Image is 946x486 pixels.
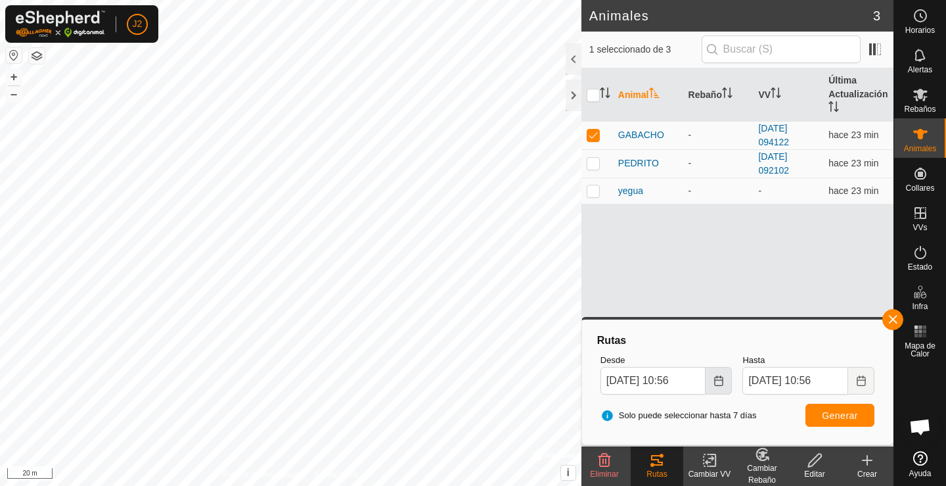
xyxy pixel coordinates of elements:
button: Restablecer Mapa [6,47,22,63]
th: VV [753,68,823,122]
span: Solo puede seleccionar hasta 7 días [600,409,757,422]
a: [DATE] 092102 [758,151,789,176]
button: Generar [805,404,874,427]
div: Rutas [631,468,683,480]
button: Capas del Mapa [29,48,45,64]
p-sorticon: Activar para ordenar [600,89,610,100]
span: Alertas [908,66,932,74]
a: Ayuda [894,446,946,483]
p-sorticon: Activar para ordenar [722,89,732,100]
span: yegua [618,184,643,198]
h2: Animales [589,8,873,24]
p-sorticon: Activar para ordenar [828,103,839,114]
span: J2 [133,17,143,31]
div: - [688,184,748,198]
button: Choose Date [706,367,732,395]
span: VVs [912,224,927,231]
span: Ayuda [909,470,932,477]
a: Política de Privacidad [223,469,298,481]
div: - [688,157,748,170]
button: + [6,69,22,85]
div: Editar [788,468,841,480]
a: [DATE] 094122 [758,123,789,147]
p-sorticon: Activar para ordenar [771,89,781,100]
span: i [567,467,570,478]
label: Hasta [742,354,874,367]
div: Cambiar Rebaño [736,462,788,486]
a: Contáctenos [314,469,358,481]
span: GABACHO [618,128,664,142]
button: – [6,86,22,102]
div: Cambiar VV [683,468,736,480]
th: Animal [613,68,683,122]
span: Rebaños [904,105,935,113]
th: Última Actualización [823,68,893,122]
span: Horarios [905,26,935,34]
span: 1 seleccionado de 3 [589,43,702,57]
span: PEDRITO [618,157,659,170]
label: Desde [600,354,732,367]
span: Animales [904,145,936,153]
span: Collares [905,184,934,192]
p-sorticon: Activar para ordenar [649,89,660,100]
button: Choose Date [848,367,874,395]
th: Rebaño [683,68,754,122]
div: - [688,128,748,142]
button: i [561,466,575,480]
img: Logo Gallagher [16,11,105,37]
span: Infra [912,303,928,310]
span: 27 ago 2025, 10:32 [828,130,878,140]
span: Eliminar [590,470,618,479]
span: 3 [873,6,880,26]
div: Crear [841,468,893,480]
span: Mapa de Calor [897,342,943,358]
app-display-virtual-paddock-transition: - [758,185,761,196]
span: 27 ago 2025, 10:33 [828,185,878,196]
div: Rutas [595,333,880,349]
span: Generar [822,410,858,421]
a: Chat abierto [901,407,940,447]
input: Buscar (S) [702,36,861,63]
span: Estado [908,263,932,271]
span: 27 ago 2025, 10:33 [828,158,878,168]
